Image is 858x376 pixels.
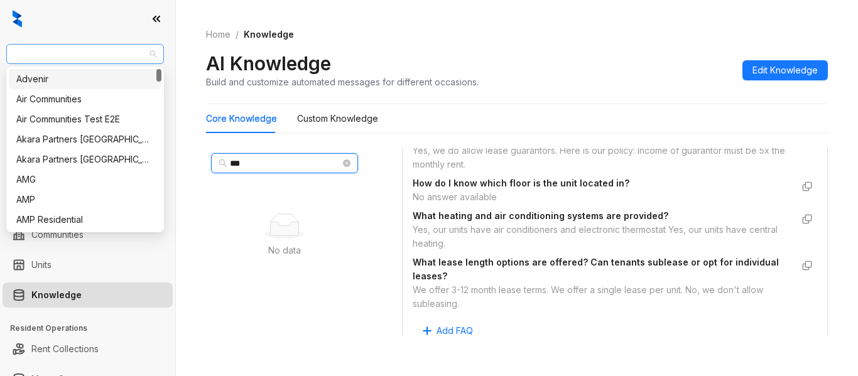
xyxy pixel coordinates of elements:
[3,168,173,193] li: Collections
[9,169,161,190] div: AMG
[413,223,792,250] div: Yes, our units have air conditioners and electronic thermostat Yes, our units have central heating.
[236,28,239,41] li: /
[31,282,82,308] a: Knowledge
[10,323,175,334] h3: Resident Operations
[413,283,792,311] div: We offer 3-12 month lease terms. We offer a single lease per unit. No, we don't allow subleasing.
[413,210,668,221] strong: What heating and air conditioning systems are provided?
[9,89,161,109] div: Air Communities
[31,252,52,277] a: Units
[3,138,173,163] li: Leasing
[14,45,156,63] span: United Apartment Group
[16,72,154,86] div: Advenir
[9,149,161,169] div: Akara Partners Phoenix
[9,129,161,149] div: Akara Partners Nashville
[13,10,22,28] img: logo
[297,112,378,126] div: Custom Knowledge
[16,153,154,166] div: Akara Partners [GEOGRAPHIC_DATA]
[413,144,792,171] div: Yes, we do allow lease guarantors. Here is our policy: Income of guarantor must be 5x the monthly...
[413,257,779,281] strong: What lease length options are offered? Can tenants sublease or opt for individual leases?
[16,112,154,126] div: Air Communities Test E2E
[221,244,348,257] div: No data
[9,109,161,129] div: Air Communities Test E2E
[219,159,227,168] span: search
[343,159,350,167] span: close-circle
[16,173,154,186] div: AMG
[752,63,818,77] span: Edit Knowledge
[437,324,473,338] span: Add FAQ
[413,190,792,204] div: No answer available
[244,29,294,40] span: Knowledge
[16,193,154,207] div: AMP
[742,60,828,80] button: Edit Knowledge
[3,222,173,247] li: Communities
[16,132,154,146] div: Akara Partners [GEOGRAPHIC_DATA]
[3,282,173,308] li: Knowledge
[206,112,277,126] div: Core Knowledge
[413,321,483,341] button: Add FAQ
[9,190,161,210] div: AMP
[413,178,629,188] strong: How do I know which floor is the unit located in?
[3,252,173,277] li: Units
[16,213,154,227] div: AMP Residential
[3,336,173,362] li: Rent Collections
[31,336,99,362] a: Rent Collections
[206,51,331,75] h2: AI Knowledge
[31,222,84,247] a: Communities
[204,28,233,41] a: Home
[3,84,173,109] li: Leads
[16,92,154,106] div: Air Communities
[9,69,161,89] div: Advenir
[9,210,161,230] div: AMP Residential
[206,75,479,89] div: Build and customize automated messages for different occasions.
